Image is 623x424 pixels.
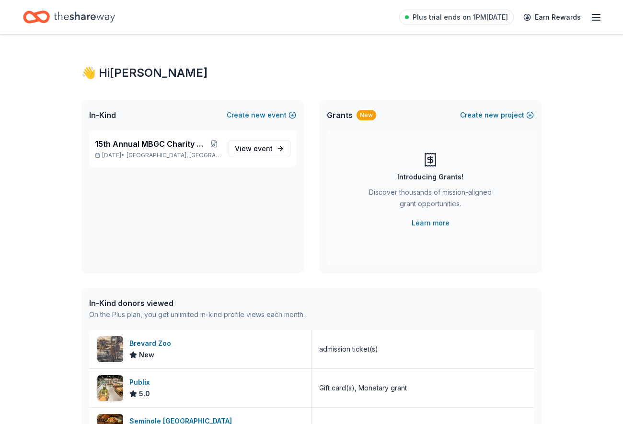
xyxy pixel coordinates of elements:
div: New [357,110,376,120]
a: Earn Rewards [518,9,587,26]
span: View [235,143,273,154]
p: [DATE] • [95,152,221,159]
span: new [251,109,265,121]
span: Grants [327,109,353,121]
button: Createnewevent [227,109,296,121]
span: [GEOGRAPHIC_DATA], [GEOGRAPHIC_DATA] [127,152,221,159]
div: On the Plus plan, you get unlimited in-kind profile views each month. [89,309,305,320]
span: New [139,349,154,361]
img: Image for Publix [97,375,123,401]
span: 15th Annual MBGC Charity Golf Tournament [95,138,208,150]
span: 5.0 [139,388,150,400]
a: View event [229,140,290,157]
div: Discover thousands of mission-aligned grant opportunities. [365,187,496,213]
span: new [485,109,499,121]
img: Image for Brevard Zoo [97,336,123,362]
a: Home [23,6,115,28]
div: admission ticket(s) [319,343,378,355]
span: Plus trial ends on 1PM[DATE] [413,12,508,23]
div: Brevard Zoo [129,338,175,349]
div: Gift card(s), Monetary grant [319,382,407,394]
button: Createnewproject [460,109,534,121]
a: Plus trial ends on 1PM[DATE] [399,10,514,25]
span: event [254,144,273,153]
div: Publix [129,377,154,388]
a: Learn more [412,217,450,229]
div: In-Kind donors viewed [89,297,305,309]
div: 👋 Hi [PERSON_NAME] [81,65,542,81]
span: In-Kind [89,109,116,121]
div: Introducing Grants! [397,171,463,183]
